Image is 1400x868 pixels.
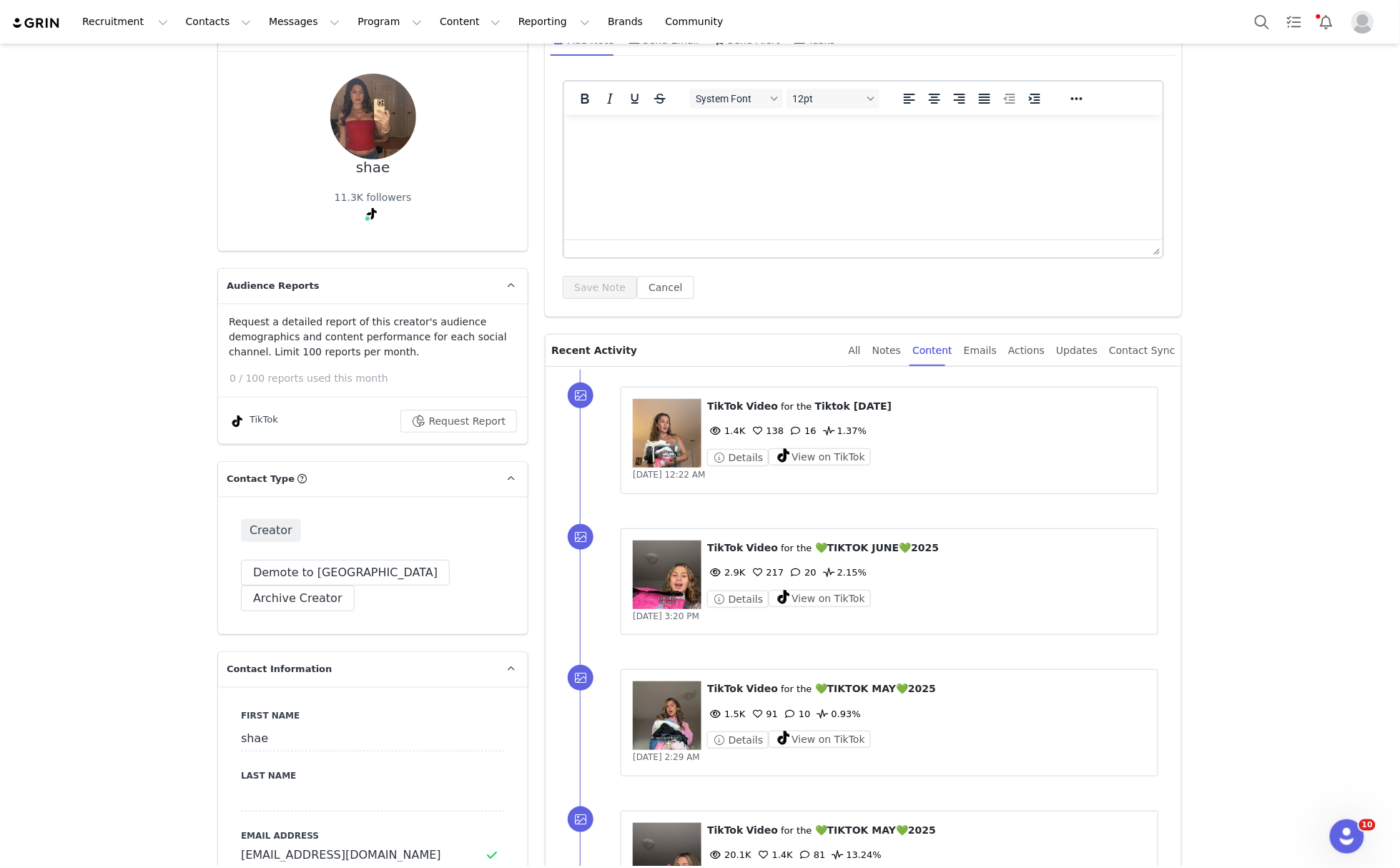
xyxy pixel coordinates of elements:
div: TikTok [229,413,278,430]
span: 20.1K [707,849,751,860]
button: View on TikTok [769,590,871,607]
button: Font sizes [787,89,879,109]
span: 1.4K [755,849,793,860]
span: 91 [749,709,779,719]
button: View on TikTok [769,448,871,465]
span: 12pt [792,93,862,104]
p: ⁨ ⁩ ⁨ ⁩ for the ⁨ ⁩ [707,541,1146,556]
p: Recent Activity [551,335,837,366]
span: Audience Reports [227,279,320,293]
button: Decrease indent [997,89,1022,109]
label: Email Address [241,829,505,842]
p: ⁨ ⁩ ⁨ ⁩ for the ⁨ ⁩ [707,681,1146,696]
span: Tiktok [DATE] [815,400,892,412]
span: Video [746,683,779,694]
span: 13.24% [829,849,882,860]
button: Italic [598,89,622,109]
button: Recruitment [74,6,177,38]
button: Reveal or hide additional toolbar items [1065,89,1089,109]
span: 💚TIKTOK MAY💚2025 [815,824,936,836]
button: Details [707,449,769,466]
p: ⁨ ⁩ ⁨ ⁩ for the ⁨ ⁩ [707,399,1146,414]
button: Notifications [1311,6,1342,38]
label: First Name [241,709,505,722]
span: TikTok [707,400,743,412]
div: Actions [1008,335,1045,367]
span: 20 [787,567,817,578]
span: 2.9K [707,567,745,578]
p: 0 / 100 reports used this month [230,371,528,386]
button: Align right [947,89,972,109]
span: Video [746,400,779,412]
iframe: Rich Text Area [564,115,1163,240]
img: grin logo [11,16,61,30]
input: Email Address [241,842,505,868]
button: Content [431,6,509,38]
button: Cancel [637,276,694,299]
button: Demote to [GEOGRAPHIC_DATA] [241,560,450,586]
button: Details [707,731,769,749]
span: Video [746,542,779,553]
span: Contact Type [227,472,295,486]
button: View on TikTok [769,731,871,748]
p: Request a detailed report of this creator's audience demographics and content performance for eac... [229,315,517,360]
button: Bold [573,89,597,109]
span: TikTok [707,683,743,694]
a: Brands [599,6,656,38]
span: [DATE] 3:20 PM [633,611,699,621]
button: Align left [897,89,922,109]
span: 1.5K [707,709,745,719]
button: Reporting [510,6,598,38]
span: System Font [696,93,766,104]
button: Justify [972,89,997,109]
span: 1.37% [820,425,867,436]
button: Profile [1343,11,1389,34]
span: 💚TIKTOK MAY💚2025 [815,683,936,694]
button: Contacts [177,6,260,38]
div: Content [912,335,952,367]
button: Search [1246,6,1278,38]
div: 11.3K followers [335,190,412,205]
span: 1.4K [707,425,745,436]
a: View on TikTok [769,453,871,463]
span: [DATE] 2:29 AM [633,752,700,762]
a: Community [657,6,739,38]
button: Align center [922,89,947,109]
span: TikTok [707,824,743,836]
img: placeholder-profile.jpg [1351,11,1374,34]
span: 138 [749,425,784,436]
button: Strikethrough [648,89,672,109]
div: Notes [872,335,901,367]
label: Last Name [241,769,505,782]
div: Emails [964,335,997,367]
span: 10 [782,709,811,719]
button: Save Note [563,276,637,299]
span: 0.93% [814,709,861,719]
div: Press the Up and Down arrow keys to resize the editor. [1148,240,1163,257]
button: Archive Creator [241,586,355,611]
a: View on TikTok [769,735,871,746]
a: Tasks [1278,6,1310,38]
span: [DATE] 12:22 AM [633,470,705,480]
div: Updates [1056,335,1098,367]
iframe: Intercom live chat [1330,819,1364,854]
button: Underline [623,89,647,109]
button: Fonts [690,89,783,109]
span: Contact Information [227,662,332,676]
p: ⁨ ⁩ ⁨ ⁩ for the ⁨ ⁩ [707,823,1146,838]
div: Contact Sync [1109,335,1175,367]
span: Creator [241,519,301,542]
span: TikTok [707,542,743,553]
span: 81 [797,849,826,860]
a: View on TikTok [769,594,871,605]
button: Details [707,591,769,608]
div: All [849,335,861,367]
span: Video [746,824,779,836]
span: 16 [787,425,817,436]
span: 💚TIKTOK JUNE💚2025 [815,542,940,553]
span: 10 [1359,819,1376,831]
button: Increase indent [1022,89,1047,109]
img: 9d87e3f4-fa33-49a5-9918-028ff25a3e0f.jpg [330,74,416,159]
